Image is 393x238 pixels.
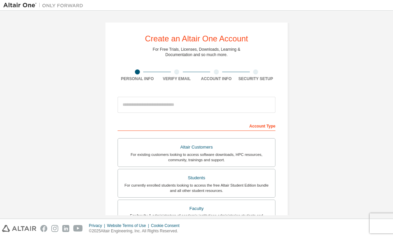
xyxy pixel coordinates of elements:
div: Faculty [122,204,271,213]
img: youtube.svg [73,225,83,232]
div: Website Terms of Use [107,223,151,228]
img: altair_logo.svg [2,225,36,232]
div: For existing customers looking to access software downloads, HPC resources, community, trainings ... [122,152,271,163]
div: Altair Customers [122,143,271,152]
img: facebook.svg [40,225,47,232]
div: Account Info [196,76,236,81]
div: Create an Altair One Account [145,35,248,43]
img: Altair One [3,2,87,9]
div: For currently enrolled students looking to access the free Altair Student Edition bundle and all ... [122,183,271,193]
div: Verify Email [157,76,197,81]
p: © 2025 Altair Engineering, Inc. All Rights Reserved. [89,228,184,234]
div: Cookie Consent [151,223,183,228]
div: Security Setup [236,76,276,81]
div: Account Type [118,120,275,131]
img: instagram.svg [51,225,58,232]
div: Personal Info [118,76,157,81]
div: For faculty & administrators of academic institutions administering students and accessing softwa... [122,213,271,224]
img: linkedin.svg [62,225,69,232]
div: For Free Trials, Licenses, Downloads, Learning & Documentation and so much more. [153,47,240,57]
div: Privacy [89,223,107,228]
div: Students [122,173,271,183]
